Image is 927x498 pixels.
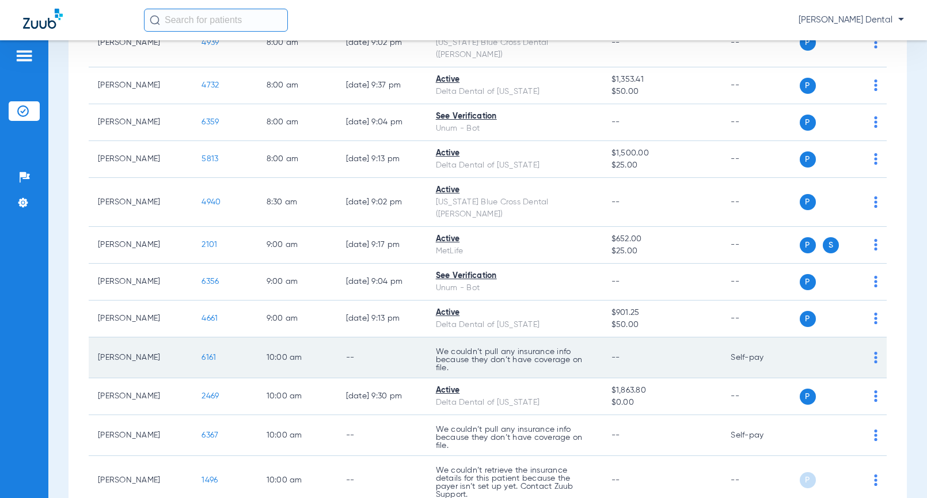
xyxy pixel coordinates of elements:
[721,67,799,104] td: --
[257,227,337,264] td: 9:00 AM
[436,86,593,98] div: Delta Dental of [US_STATE]
[874,153,877,165] img: group-dot-blue.svg
[202,277,219,286] span: 6356
[436,233,593,245] div: Active
[257,18,337,67] td: 8:00 AM
[874,390,877,402] img: group-dot-blue.svg
[800,35,816,51] span: P
[436,147,593,159] div: Active
[611,86,713,98] span: $50.00
[823,237,839,253] span: S
[202,81,219,89] span: 4732
[257,141,337,178] td: 8:00 AM
[15,49,33,63] img: hamburger-icon
[257,104,337,141] td: 8:00 AM
[89,337,192,378] td: [PERSON_NAME]
[874,196,877,208] img: group-dot-blue.svg
[611,74,713,86] span: $1,353.41
[202,198,221,206] span: 4940
[337,141,427,178] td: [DATE] 9:13 PM
[89,18,192,67] td: [PERSON_NAME]
[799,14,904,26] span: [PERSON_NAME] Dental
[611,476,620,484] span: --
[202,39,219,47] span: 4939
[611,431,620,439] span: --
[436,159,593,172] div: Delta Dental of [US_STATE]
[436,184,593,196] div: Active
[436,307,593,319] div: Active
[202,241,217,249] span: 2101
[874,37,877,48] img: group-dot-blue.svg
[257,264,337,301] td: 9:00 AM
[721,18,799,67] td: --
[436,111,593,123] div: See Verification
[721,378,799,415] td: --
[611,319,713,331] span: $50.00
[257,378,337,415] td: 10:00 AM
[337,415,427,456] td: --
[874,79,877,91] img: group-dot-blue.svg
[436,123,593,135] div: Unum - Bot
[800,237,816,253] span: P
[611,397,713,409] span: $0.00
[611,307,713,319] span: $901.25
[721,337,799,378] td: Self-pay
[337,67,427,104] td: [DATE] 9:37 PM
[800,311,816,327] span: P
[721,141,799,178] td: --
[89,67,192,104] td: [PERSON_NAME]
[800,115,816,131] span: P
[23,9,63,29] img: Zuub Logo
[800,389,816,405] span: P
[800,274,816,290] span: P
[257,337,337,378] td: 10:00 AM
[611,245,713,257] span: $25.00
[721,227,799,264] td: --
[257,67,337,104] td: 8:00 AM
[611,277,620,286] span: --
[721,178,799,227] td: --
[202,155,218,163] span: 5813
[721,415,799,456] td: Self-pay
[611,118,620,126] span: --
[89,104,192,141] td: [PERSON_NAME]
[89,415,192,456] td: [PERSON_NAME]
[721,104,799,141] td: --
[721,264,799,301] td: --
[337,378,427,415] td: [DATE] 9:30 PM
[89,227,192,264] td: [PERSON_NAME]
[874,352,877,363] img: group-dot-blue.svg
[436,196,593,221] div: [US_STATE] Blue Cross Dental ([PERSON_NAME])
[800,78,816,94] span: P
[89,141,192,178] td: [PERSON_NAME]
[436,425,593,450] p: We couldn’t pull any insurance info because they don’t have coverage on file.
[150,15,160,25] img: Search Icon
[89,301,192,337] td: [PERSON_NAME]
[611,385,713,397] span: $1,863.80
[202,314,218,322] span: 4661
[874,313,877,324] img: group-dot-blue.svg
[436,385,593,397] div: Active
[202,118,219,126] span: 6359
[874,239,877,250] img: group-dot-blue.svg
[611,198,620,206] span: --
[436,270,593,282] div: See Verification
[257,178,337,227] td: 8:30 AM
[436,245,593,257] div: MetLife
[89,178,192,227] td: [PERSON_NAME]
[337,337,427,378] td: --
[257,301,337,337] td: 9:00 AM
[436,348,593,372] p: We couldn’t pull any insurance info because they don’t have coverage on file.
[800,151,816,168] span: P
[337,18,427,67] td: [DATE] 9:02 PM
[337,104,427,141] td: [DATE] 9:04 PM
[89,264,192,301] td: [PERSON_NAME]
[337,178,427,227] td: [DATE] 9:02 PM
[436,37,593,61] div: [US_STATE] Blue Cross Dental ([PERSON_NAME])
[874,429,877,441] img: group-dot-blue.svg
[436,282,593,294] div: Unum - Bot
[202,392,219,400] span: 2469
[611,147,713,159] span: $1,500.00
[869,443,927,498] iframe: Chat Widget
